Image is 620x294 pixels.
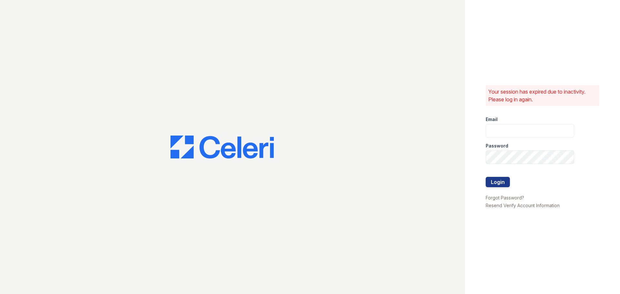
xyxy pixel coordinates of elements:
a: Forgot Password? [486,195,524,200]
button: Login [486,177,510,187]
a: Resend Verify Account Information [486,203,560,208]
label: Email [486,116,498,123]
img: CE_Logo_Blue-a8612792a0a2168367f1c8372b55b34899dd931a85d93a1a3d3e32e68fde9ad4.png [170,136,274,159]
p: Your session has expired due to inactivity. Please log in again. [488,88,597,103]
label: Password [486,143,508,149]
